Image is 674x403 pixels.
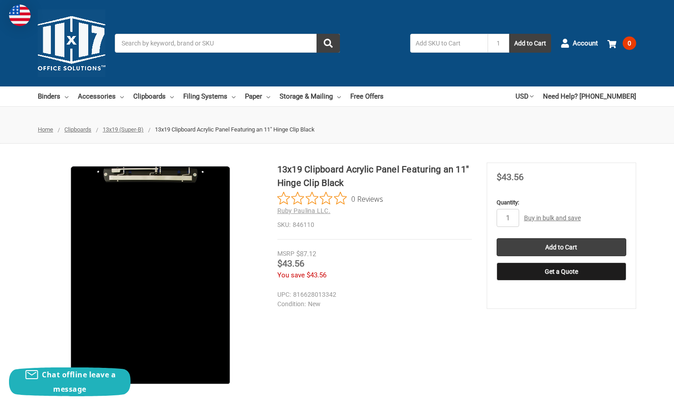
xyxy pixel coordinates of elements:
[509,34,551,53] button: Add to Cart
[38,126,53,133] a: Home
[524,214,581,222] a: Buy in bulk and save
[277,207,330,214] a: Ruby Paulina LLC.
[245,86,270,106] a: Paper
[277,220,472,230] dd: 846110
[296,250,316,258] span: $87.12
[115,34,340,53] input: Search by keyword, brand or SKU
[410,34,488,53] input: Add SKU to Cart
[155,126,315,133] span: 13x19 Clipboard Acrylic Panel Featuring an 11" Hinge Clip Black
[277,192,383,205] button: Rated 0 out of 5 stars from 0 reviews. Jump to reviews.
[573,38,598,49] span: Account
[277,258,304,269] span: $43.56
[38,9,105,77] img: 11x17.com
[64,126,91,133] a: Clipboards
[497,172,524,182] span: $43.56
[607,32,636,55] a: 0
[9,5,31,26] img: duty and tax information for United States
[9,367,131,396] button: Chat offline leave a message
[516,86,534,106] a: USD
[277,299,306,309] dt: Condition:
[543,86,636,106] a: Need Help? [PHONE_NUMBER]
[497,198,626,207] label: Quantity:
[38,163,262,387] img: 13x19 Clipboard Acrylic Panel Featuring an 11" Hinge Clip Black
[38,86,68,106] a: Binders
[78,86,124,106] a: Accessories
[623,36,636,50] span: 0
[277,163,472,190] h1: 13x19 Clipboard Acrylic Panel Featuring an 11" Hinge Clip Black
[497,238,626,256] input: Add to Cart
[351,192,383,205] span: 0 Reviews
[277,299,468,309] dd: New
[133,86,174,106] a: Clipboards
[561,32,598,55] a: Account
[277,220,290,230] dt: SKU:
[350,86,384,106] a: Free Offers
[277,290,468,299] dd: 816628013342
[277,290,291,299] dt: UPC:
[277,249,294,258] div: MSRP
[277,271,305,279] span: You save
[183,86,235,106] a: Filing Systems
[307,271,326,279] span: $43.56
[280,86,341,106] a: Storage & Mailing
[600,379,674,403] iframe: Google Customer Reviews
[103,126,144,133] a: 13x19 (Super-B)
[497,263,626,281] button: Get a Quote
[42,370,116,394] span: Chat offline leave a message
